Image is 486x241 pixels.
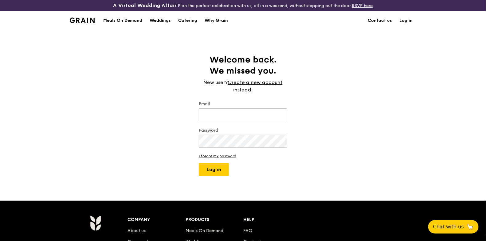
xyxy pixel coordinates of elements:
button: Chat with us🦙 [428,220,479,234]
label: Email [199,101,287,107]
a: Contact us [364,11,396,30]
h3: A Virtual Wedding Affair [113,2,177,9]
div: Catering [178,11,197,30]
a: About us [127,228,146,233]
a: Create a new account [228,79,283,86]
a: Catering [174,11,201,30]
img: Grain [70,18,95,23]
span: instead. [233,87,253,93]
button: Log in [199,163,229,176]
a: Meals On Demand [186,228,223,233]
a: I forgot my password [199,154,287,158]
div: Plan the perfect celebration with us, all in a weekend, without stepping out the door. [81,2,405,9]
div: Why Grain [205,11,228,30]
a: Log in [396,11,416,30]
span: 🦙 [466,223,474,231]
a: FAQ [244,228,253,233]
a: RSVP here [352,3,373,8]
label: Password [199,127,287,134]
a: GrainGrain [70,11,95,29]
div: Weddings [150,11,171,30]
h1: Welcome back. We missed you. [199,54,287,76]
div: Company [127,215,186,224]
a: Weddings [146,11,174,30]
div: Meals On Demand [103,11,142,30]
a: Why Grain [201,11,232,30]
span: New user? [204,79,228,85]
div: Help [244,215,302,224]
img: Grain [90,215,101,231]
span: Chat with us [433,223,464,231]
div: Products [186,215,244,224]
